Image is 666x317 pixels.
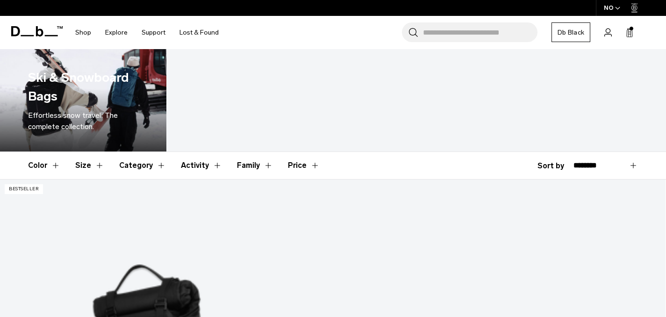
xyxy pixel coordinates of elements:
a: Lost & Found [179,16,219,49]
button: Toggle Filter [119,152,166,179]
nav: Main Navigation [68,16,226,49]
button: Toggle Filter [28,152,60,179]
a: Shop [75,16,91,49]
span: Effortless snow travel: The complete collection. [28,111,118,131]
p: Bestseller [5,184,43,194]
button: Toggle Filter [237,152,273,179]
a: Db Black [551,22,590,42]
button: Toggle Filter [181,152,222,179]
a: Explore [105,16,128,49]
h1: Ski & Snowboard Bags [28,68,135,106]
a: Support [142,16,165,49]
button: Toggle Price [288,152,320,179]
button: Toggle Filter [75,152,104,179]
